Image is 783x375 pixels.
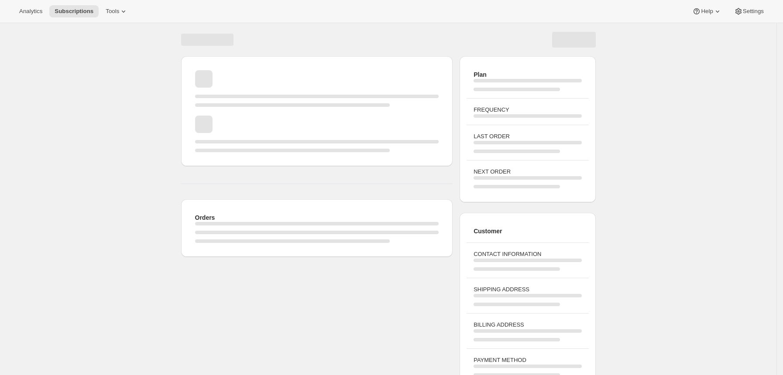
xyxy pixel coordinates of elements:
[49,5,99,17] button: Subscriptions
[474,250,581,259] h3: CONTACT INFORMATION
[474,356,581,365] h3: PAYMENT METHOD
[743,8,764,15] span: Settings
[474,227,581,235] h2: Customer
[729,5,769,17] button: Settings
[474,320,581,329] h3: BILLING ADDRESS
[55,8,93,15] span: Subscriptions
[474,285,581,294] h3: SHIPPING ADDRESS
[195,213,439,222] h2: Orders
[100,5,133,17] button: Tools
[106,8,119,15] span: Tools
[701,8,713,15] span: Help
[14,5,48,17] button: Analytics
[19,8,42,15] span: Analytics
[474,106,581,114] h3: FREQUENCY
[474,70,581,79] h2: Plan
[474,167,581,176] h3: NEXT ORDER
[474,132,581,141] h3: LAST ORDER
[687,5,727,17] button: Help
